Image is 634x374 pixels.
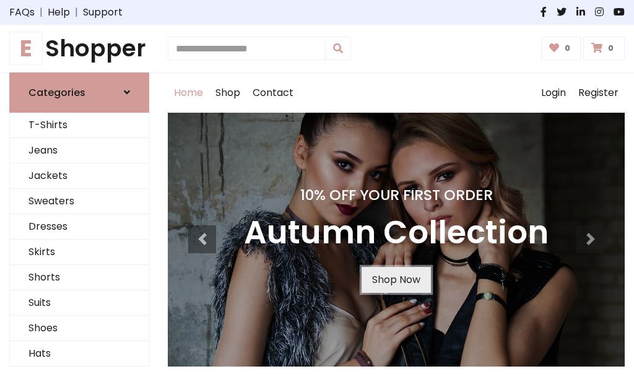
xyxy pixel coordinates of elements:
[10,163,149,189] a: Jackets
[83,5,123,20] a: Support
[35,5,48,20] span: |
[583,37,625,60] a: 0
[9,72,149,113] a: Categories
[10,240,149,265] a: Skirts
[362,267,431,293] a: Shop Now
[168,73,209,113] a: Home
[562,43,573,54] span: 0
[244,186,549,204] h4: 10% Off Your First Order
[10,316,149,341] a: Shoes
[9,35,149,63] h1: Shopper
[246,73,300,113] a: Contact
[9,32,43,65] span: E
[572,73,625,113] a: Register
[535,73,572,113] a: Login
[10,138,149,163] a: Jeans
[70,5,83,20] span: |
[605,43,617,54] span: 0
[541,37,581,60] a: 0
[209,73,246,113] a: Shop
[10,113,149,138] a: T-Shirts
[9,35,149,63] a: EShopper
[10,214,149,240] a: Dresses
[9,5,35,20] a: FAQs
[244,214,549,252] h3: Autumn Collection
[10,290,149,316] a: Suits
[28,87,85,98] h6: Categories
[48,5,70,20] a: Help
[10,265,149,290] a: Shorts
[10,341,149,367] a: Hats
[10,189,149,214] a: Sweaters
